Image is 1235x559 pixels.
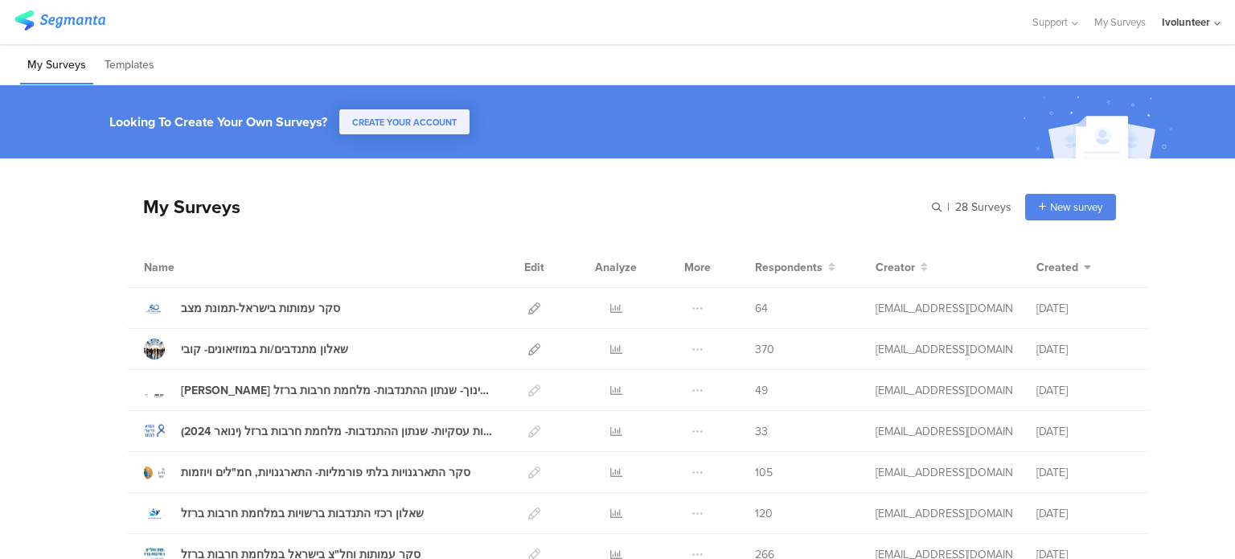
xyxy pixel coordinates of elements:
div: Looking To Create Your Own Surveys? [109,113,327,131]
div: שאלון למנהלי התנדבות בחינוך- שנתון ההתנדבות- מלחמת חרבות ברזל [181,382,493,399]
span: Respondents [755,259,823,276]
span: 105 [755,464,773,481]
div: lioraa@ivolunteer.org.il [876,423,1012,440]
div: Ivolunteer [1162,14,1210,30]
div: סקר עמותות בישראל-תמונת מצב [181,300,340,317]
img: create_account_image.svg [1017,90,1183,163]
span: 33 [755,423,768,440]
a: שאלון רכזי התנדבות ברשויות במלחמת חרבות ברזל [144,503,424,524]
div: lioraa@ivolunteer.org.il [876,341,1012,358]
span: 370 [755,341,774,358]
button: Created [1036,259,1091,276]
span: Created [1036,259,1078,276]
a: סקר עמותות בישראל-תמונת מצב [144,298,340,319]
div: [DATE] [1036,300,1133,317]
span: Creator [876,259,915,276]
button: Creator [876,259,928,276]
span: 49 [755,382,768,399]
a: [PERSON_NAME] למנהלי התנדבות בחינוך- שנתון ההתנדבות- מלחמת חרבות ברזל [144,380,493,401]
button: Respondents [755,259,835,276]
div: שאלון לחברות עסקיות- שנתון ההתנדבות- מלחמת חרבות ברזל (ינואר 2024) [181,423,493,440]
div: lioraa@ivolunteer.org.il [876,382,1012,399]
li: My Surveys [20,47,93,84]
span: | [945,199,952,216]
div: [DATE] [1036,464,1133,481]
div: lioraa@ivolunteer.org.il [876,300,1012,317]
div: סקר התארגנויות בלתי פורמליות- התארגנויות, חמ"לים ויוזמות [181,464,470,481]
div: [DATE] [1036,341,1133,358]
div: My Surveys [127,193,240,220]
div: [DATE] [1036,505,1133,522]
div: Name [144,259,240,276]
img: segmanta logo [14,10,105,31]
span: New survey [1050,199,1102,215]
div: [DATE] [1036,382,1133,399]
a: סקר התארגנויות בלתי פורמליות- התארגנויות, חמ"לים ויוזמות [144,462,470,483]
div: Edit [517,247,552,287]
button: CREATE YOUR ACCOUNT [339,109,470,134]
div: [DATE] [1036,423,1133,440]
a: שאלון מתנדבים/ות במוזיאונים- קובי [144,339,348,360]
div: שאלון מתנדבים/ות במוזיאונים- קובי [181,341,348,358]
li: Templates [97,47,162,84]
a: שאלון לחברות עסקיות- שנתון ההתנדבות- מלחמת חרבות ברזל (ינואר 2024) [144,421,493,442]
span: CREATE YOUR ACCOUNT [352,116,457,129]
div: Analyze [592,247,640,287]
span: 120 [755,505,773,522]
span: Support [1032,14,1068,30]
div: More [680,247,715,287]
div: lioraa@ivolunteer.org.il [876,464,1012,481]
div: lioraa@ivolunteer.org.il [876,505,1012,522]
div: שאלון רכזי התנדבות ברשויות במלחמת חרבות ברזל [181,505,424,522]
span: 64 [755,300,768,317]
span: 28 Surveys [955,199,1011,216]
